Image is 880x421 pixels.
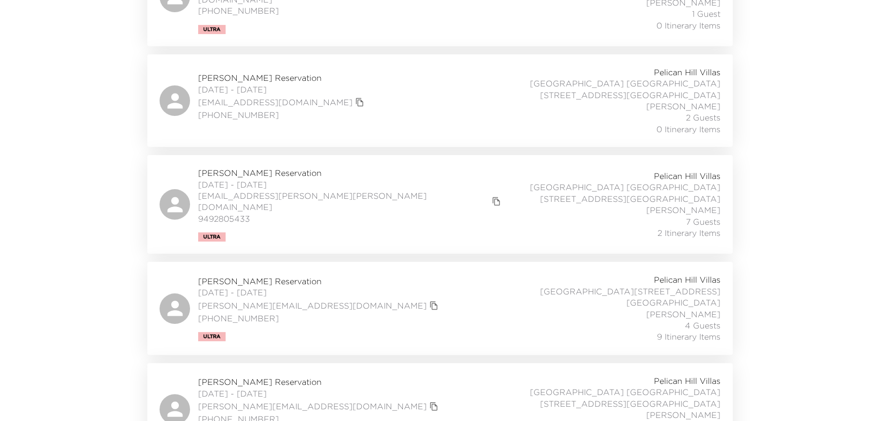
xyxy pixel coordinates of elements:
[654,375,720,386] span: Pelican Hill Villas
[489,194,504,208] button: copy primary member email
[504,182,720,204] span: [GEOGRAPHIC_DATA] [GEOGRAPHIC_DATA][STREET_ADDRESS][GEOGRAPHIC_DATA]
[654,67,720,78] span: Pelican Hill Villas
[198,287,441,298] span: [DATE] - [DATE]
[203,26,221,33] span: Ultra
[198,213,504,224] span: 9492805433
[198,84,367,95] span: [DATE] - [DATE]
[198,388,441,399] span: [DATE] - [DATE]
[686,216,720,227] span: 7 Guests
[427,399,441,413] button: copy primary member email
[656,124,720,135] span: 0 Itinerary Items
[692,8,720,19] span: 1 Guest
[646,309,720,320] span: [PERSON_NAME]
[686,112,720,123] span: 2 Guests
[496,386,720,409] span: [GEOGRAPHIC_DATA] [GEOGRAPHIC_DATA][STREET_ADDRESS][GEOGRAPHIC_DATA]
[198,300,427,311] a: [PERSON_NAME][EMAIL_ADDRESS][DOMAIN_NAME]
[353,95,367,109] button: copy primary member email
[654,170,720,182] span: Pelican Hill Villas
[496,78,720,101] span: [GEOGRAPHIC_DATA] [GEOGRAPHIC_DATA][STREET_ADDRESS][GEOGRAPHIC_DATA]
[147,54,733,147] a: [PERSON_NAME] Reservation[DATE] - [DATE][EMAIL_ADDRESS][DOMAIN_NAME]copy primary member email[PHO...
[646,409,720,420] span: [PERSON_NAME]
[427,298,441,313] button: copy primary member email
[656,20,720,31] span: 0 Itinerary Items
[203,334,221,340] span: Ultra
[198,401,427,412] a: [PERSON_NAME][EMAIL_ADDRESS][DOMAIN_NAME]
[496,286,720,309] span: [GEOGRAPHIC_DATA][STREET_ADDRESS][GEOGRAPHIC_DATA]
[198,313,441,324] span: [PHONE_NUMBER]
[198,167,504,178] span: [PERSON_NAME] Reservation
[198,97,353,108] a: [EMAIL_ADDRESS][DOMAIN_NAME]
[646,101,720,112] span: [PERSON_NAME]
[198,109,367,121] span: [PHONE_NUMBER]
[657,227,720,238] span: 2 Itinerary Items
[147,155,733,254] a: [PERSON_NAME] Reservation[DATE] - [DATE][EMAIL_ADDRESS][PERSON_NAME][PERSON_NAME][DOMAIN_NAME]cop...
[198,190,489,213] a: [EMAIL_ADDRESS][PERSON_NAME][PERSON_NAME][DOMAIN_NAME]
[654,274,720,285] span: Pelican Hill Villas
[203,234,221,240] span: Ultra
[685,320,720,331] span: 4 Guests
[646,204,720,216] span: [PERSON_NAME]
[657,331,720,342] span: 9 Itinerary Items
[198,72,367,83] span: [PERSON_NAME] Reservation
[198,276,441,287] span: [PERSON_NAME] Reservation
[198,5,504,16] span: [PHONE_NUMBER]
[147,262,733,354] a: [PERSON_NAME] Reservation[DATE] - [DATE][PERSON_NAME][EMAIL_ADDRESS][DOMAIN_NAME]copy primary mem...
[198,376,441,387] span: [PERSON_NAME] Reservation
[198,179,504,190] span: [DATE] - [DATE]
